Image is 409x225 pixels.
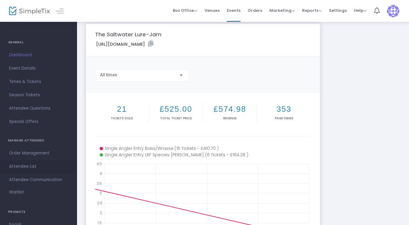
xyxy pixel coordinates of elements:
[8,134,69,147] h4: MANAGE ATTENDEES
[97,200,102,205] text: 2.5
[9,149,68,157] span: Order Management
[173,8,197,13] span: Box Office
[8,36,69,48] h4: GENERAL
[9,78,68,86] span: Times & Tickets
[9,65,68,72] span: Event Details
[97,180,102,186] text: 3.5
[96,41,153,48] label: [URL][DOMAIN_NAME]
[97,161,102,166] text: 4.5
[95,30,161,38] m-panel-title: The Saltwater Lure-Jam
[258,104,310,114] h2: 353
[8,206,69,218] h4: PROMOTE
[98,220,102,225] text: 1.5
[9,176,68,184] span: Attendee Communication
[96,116,148,121] p: Tickets sold
[9,104,68,112] span: Attendee Questions
[329,3,347,18] span: Settings
[269,8,295,13] span: Marketing
[96,104,148,114] h2: 21
[204,104,256,114] h2: £574.98
[100,190,102,196] text: 3
[258,116,310,121] p: Page Views
[9,163,68,170] span: Attendee List
[204,3,220,18] span: Venues
[248,3,262,18] span: Orders
[9,118,68,126] span: Special Offers
[302,8,322,13] span: Reports
[9,51,68,59] span: Dashboard
[9,91,68,99] span: Season Tickets
[100,210,102,215] text: 2
[204,116,256,121] p: Revenue
[100,72,117,77] span: All times
[9,189,24,195] span: Waitlist
[100,171,102,176] text: 4
[150,104,202,114] h2: £525.00
[150,116,202,121] p: Total Ticket Price
[354,8,367,13] span: Help
[227,3,240,18] span: Events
